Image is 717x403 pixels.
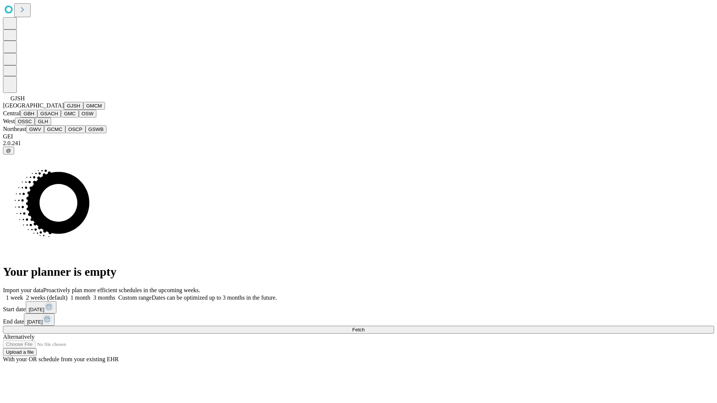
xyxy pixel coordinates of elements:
[6,294,23,301] span: 1 week
[3,126,26,132] span: Northeast
[24,313,55,326] button: [DATE]
[6,148,11,153] span: @
[37,110,61,118] button: GSACH
[118,294,152,301] span: Custom range
[21,110,37,118] button: GBH
[3,102,64,109] span: [GEOGRAPHIC_DATA]
[3,118,15,124] span: West
[44,125,65,133] button: GCMC
[65,125,86,133] button: OSCP
[35,118,51,125] button: GLH
[3,334,34,340] span: Alternatively
[79,110,97,118] button: OSW
[27,319,43,325] span: [DATE]
[15,118,35,125] button: OSSC
[3,287,43,293] span: Import your data
[3,140,714,147] div: 2.0.241
[93,294,115,301] span: 3 months
[3,313,714,326] div: End date
[83,102,105,110] button: GMCM
[26,125,44,133] button: GWV
[3,326,714,334] button: Fetch
[10,95,25,101] span: GJSH
[352,327,364,332] span: Fetch
[3,348,37,356] button: Upload a file
[43,287,200,293] span: Proactively plan more efficient schedules in the upcoming weeks.
[26,301,56,313] button: [DATE]
[71,294,90,301] span: 1 month
[86,125,107,133] button: GSWB
[26,294,68,301] span: 2 weeks (default)
[64,102,83,110] button: GJSH
[61,110,78,118] button: GMC
[29,307,44,312] span: [DATE]
[3,147,14,154] button: @
[152,294,277,301] span: Dates can be optimized up to 3 months in the future.
[3,265,714,279] h1: Your planner is empty
[3,301,714,313] div: Start date
[3,133,714,140] div: GEI
[3,110,21,116] span: Central
[3,356,119,362] span: With your OR schedule from your existing EHR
